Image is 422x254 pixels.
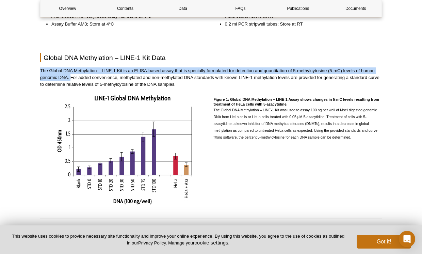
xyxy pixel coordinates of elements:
img: Global DNA Methylation – LINE-1 Assay compares 5-mC levels across cell lines and treatment condit... [56,94,192,205]
button: cookie settings [194,240,228,245]
p: The Global DNA Methylation – LINE-1 Kit is an ELISA-based assay that is specially formulated for ... [40,67,382,88]
h2: Global DNA Methylation – LINE-1 Kit Data [40,53,382,62]
li: 0.2 ml PCR stripwell tubes; Store at RT [225,21,375,28]
a: Documents [329,0,383,17]
li: Assay Buffer AM3; Store at 4°C [51,21,202,28]
a: Privacy Policy [138,240,166,245]
h4: Figure 2: Graphical representation of the standard curve generated with the Global DNA Methylatio... [214,225,382,237]
div: Open Intercom Messenger [399,231,415,247]
a: Contents [98,0,152,17]
p: This website uses cookies to provide necessary site functionality and improve your online experie... [11,233,345,246]
a: Data [156,0,210,17]
h4: Figure 1: Global DNA Methylation – LINE-1 Assay shows changes in 5-mC levels resulting from treat... [214,94,382,107]
span: The Global DNA Methylation – LINE-1 Kit was used to assay 100 ng per well of MseI digested genomi... [214,108,377,139]
a: Publications [271,0,325,17]
a: Overview [40,0,95,17]
a: FAQs [213,0,267,17]
button: Got it! [357,235,411,249]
